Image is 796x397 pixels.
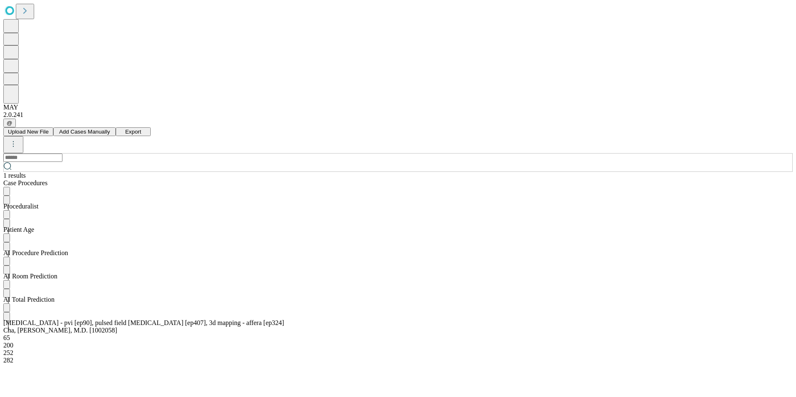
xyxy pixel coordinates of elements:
button: Sort [3,257,10,265]
span: @ [7,120,12,126]
span: Add Cases Manually [59,129,110,135]
span: 252 [3,349,13,356]
div: MAY [3,104,793,111]
div: Cha, [PERSON_NAME], M.D. [1002058] [3,327,602,334]
span: 282 [3,357,13,364]
button: Sort [3,233,10,242]
span: Scheduled procedures [3,179,47,186]
button: Menu [3,289,10,298]
span: Includes set-up, patient in-room to patient out-of-room, and clean-up [3,296,55,303]
button: Menu [3,242,10,251]
button: Menu [3,312,10,321]
span: 1 results [3,172,26,179]
button: Export [116,127,151,136]
span: 200 [3,342,13,349]
button: Add Cases Manually [53,127,116,136]
button: Menu [3,265,10,274]
span: Proceduralist [3,203,38,210]
button: Menu [3,219,10,228]
button: Menu [3,196,10,204]
button: kebab-menu [3,136,23,153]
button: Sort [3,280,10,289]
button: Sort [3,303,10,312]
a: Export [116,128,151,135]
button: Sort [3,187,10,196]
button: Upload New File [3,127,53,136]
span: Patient in room to patient out of room [3,273,57,280]
div: 2.0.241 [3,111,793,119]
button: Sort [3,210,10,219]
span: Upload New File [8,129,49,135]
div: 65 [3,334,602,342]
div: [MEDICAL_DATA] - pvi [ep90], pulsed field [MEDICAL_DATA] [ep407], 3d mapping - affera [ep324] [3,319,602,327]
span: Time-out to extubation/pocket closure [3,249,68,256]
span: Patient Age [3,226,34,233]
button: @ [3,119,16,127]
span: Export [125,129,142,135]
